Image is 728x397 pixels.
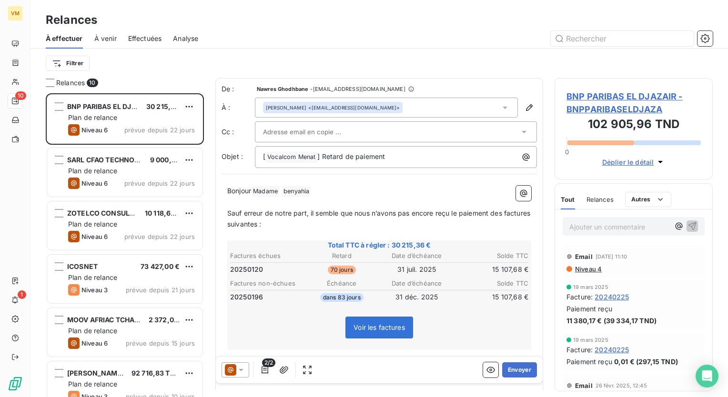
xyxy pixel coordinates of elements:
[124,179,195,187] span: prévue depuis 22 jours
[87,79,98,87] span: 10
[124,233,195,240] span: prévue depuis 22 jours
[575,382,593,389] span: Email
[575,253,593,260] span: Email
[222,84,255,94] span: De :
[227,209,532,228] span: Sauf erreur de notre part, il semble que nous n’avons pas encore reçu le paiement des factures su...
[566,292,593,302] span: Facture :
[551,31,694,46] input: Rechercher
[614,357,678,367] span: 0,01 € (297,15 TND)
[266,104,400,111] div: <[EMAIL_ADDRESS][DOMAIN_NAME]>
[46,34,83,43] span: À effectuer
[81,179,108,187] span: Niveau 6
[131,369,180,377] span: 92 716,83 TND
[173,34,198,43] span: Analyse
[565,148,569,156] span: 0
[68,380,117,388] span: Plan de relance
[266,104,306,111] span: [PERSON_NAME]
[15,91,26,100] span: 10
[81,286,108,294] span: Niveau 3
[328,266,356,274] span: 70 jours
[81,126,108,134] span: Niveau 6
[380,278,454,288] th: Date d’échéance
[229,240,530,250] span: Total TTC à régler : 30 215,36 €
[573,284,608,290] span: 19 mars 2025
[222,103,255,112] label: À :
[227,187,251,195] span: Bonjour
[455,251,529,261] th: Solde TTC
[149,316,185,324] span: 2 372,00 €
[230,292,304,302] td: 20250196
[128,34,162,43] span: Effectuées
[46,11,97,29] h3: Relances
[625,192,671,207] button: Autres
[595,345,629,355] span: 20240225
[310,86,405,92] span: - [EMAIL_ADDRESS][DOMAIN_NAME]
[230,278,304,288] th: Factures non-échues
[222,152,243,160] span: Objet :
[67,156,160,164] span: SARL CFAO TECHNOLOGIES
[68,220,117,228] span: Plan de relance
[81,339,108,347] span: Niveau 6
[305,251,379,261] th: Retard
[252,186,279,197] span: Madame
[566,304,612,314] span: Paiement reçu
[455,264,529,275] td: 15 107,68 €
[126,339,195,347] span: prévue depuis 15 jours
[320,293,364,302] span: dans 83 jours
[146,102,186,110] span: 30 215,36 €
[602,157,654,167] span: Déplier le détail
[230,251,304,261] th: Factures échues
[574,265,602,273] span: Niveau 4
[305,278,379,288] th: Échéance
[596,254,627,259] span: [DATE] 11:10
[46,56,90,71] button: Filtrer
[566,316,657,326] span: 11 380,17 € (39 334,17 TND)
[145,209,191,217] span: 10 118,64 TND
[94,34,117,43] span: À venir
[561,196,575,203] span: Tout
[566,90,701,116] span: BNP PARIBAS EL DJAZAIR - BNPPARIBASELDJAZA
[595,292,629,302] span: 20240225
[455,292,529,302] td: 15 107,68 €
[67,262,98,270] span: ICOSNET
[18,290,26,299] span: 1
[380,292,454,302] td: 31 déc. 2025
[68,273,117,281] span: Plan de relance
[354,323,405,331] span: Voir les factures
[586,196,614,203] span: Relances
[222,127,255,137] label: Cc :
[380,264,454,275] td: 31 juil. 2025
[596,383,647,388] span: 26 févr. 2025, 12:45
[257,86,308,92] span: Nawres Ghodhbane
[230,265,263,274] span: 20250120
[455,278,529,288] th: Solde TTC
[67,369,124,377] span: [PERSON_NAME]
[67,209,160,217] span: ZOTELCO CONSULTING LTD
[126,286,195,294] span: prévue depuis 21 jours
[68,113,117,121] span: Plan de relance
[8,376,23,391] img: Logo LeanPay
[68,167,117,175] span: Plan de relance
[566,116,701,135] h3: 102 905,96 TND
[266,152,317,163] span: Vocalcom Menat
[696,365,718,387] div: Open Intercom Messenger
[282,186,311,197] span: benyahia
[317,152,385,160] span: ] Retard de paiement
[502,362,537,377] button: Envoyer
[573,337,608,343] span: 19 mars 2025
[124,126,195,134] span: prévue depuis 22 jours
[263,152,265,160] span: [
[263,125,365,139] input: Adresse email en copie ...
[81,233,108,240] span: Niveau 6
[46,93,204,397] div: grid
[141,262,180,270] span: 73 427,00 €
[150,156,187,164] span: 9 000,00 €
[599,157,668,168] button: Déplier le détail
[262,358,275,367] span: 2/2
[380,251,454,261] th: Date d’échéance
[8,6,23,21] div: VM
[67,316,152,324] span: MOOV AFRIAC TCHAD S.A
[56,78,85,88] span: Relances
[566,345,593,355] span: Facture :
[67,102,152,110] span: BNP PARIBAS EL DJAZAIR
